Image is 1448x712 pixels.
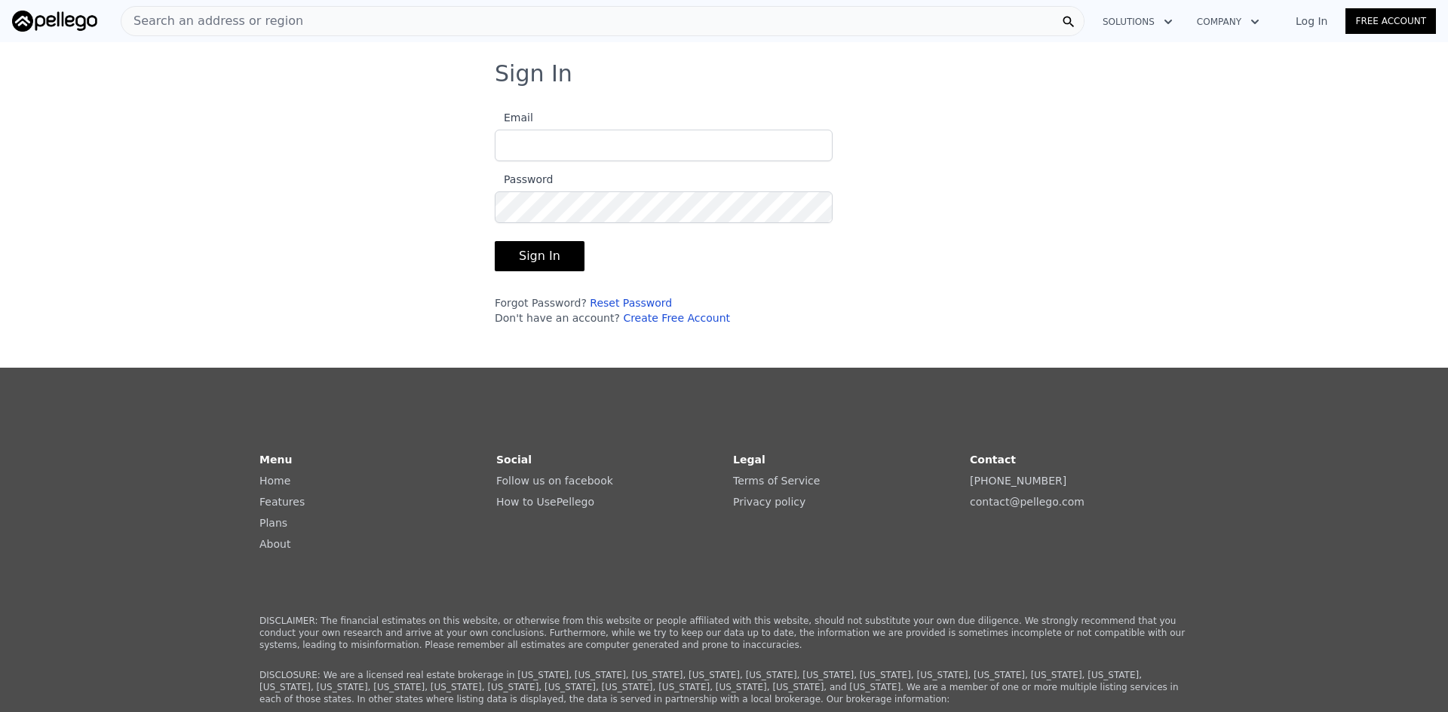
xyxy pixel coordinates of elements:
div: Forgot Password? Don't have an account? [495,295,833,325]
button: Solutions [1091,8,1185,35]
a: [PHONE_NUMBER] [970,475,1066,487]
a: Terms of Service [733,475,820,487]
a: Free Account [1345,8,1436,34]
a: Follow us on facebook [496,475,613,487]
button: Company [1185,8,1272,35]
a: Reset Password [590,297,672,309]
span: Password [495,173,553,185]
a: About [259,538,290,550]
img: Pellego [12,11,97,32]
a: How to UsePellego [496,496,594,508]
a: Home [259,475,290,487]
strong: Contact [970,454,1016,466]
a: Features [259,496,305,508]
span: Email [495,112,533,124]
a: contact@pellego.com [970,496,1084,508]
input: Password [495,191,833,223]
a: Log In [1278,14,1345,29]
strong: Social [496,454,532,466]
input: Email [495,130,833,161]
a: Privacy policy [733,496,805,508]
p: DISCLAIMER: The financial estimates on this website, or otherwise from this website or people aff... [259,615,1189,651]
span: Search an address or region [121,12,303,30]
a: Create Free Account [623,312,730,324]
p: DISCLOSURE: We are a licensed real estate brokerage in [US_STATE], [US_STATE], [US_STATE], [US_ST... [259,669,1189,705]
strong: Menu [259,454,292,466]
button: Sign In [495,241,584,271]
strong: Legal [733,454,765,466]
a: Plans [259,517,287,529]
h3: Sign In [495,60,953,87]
